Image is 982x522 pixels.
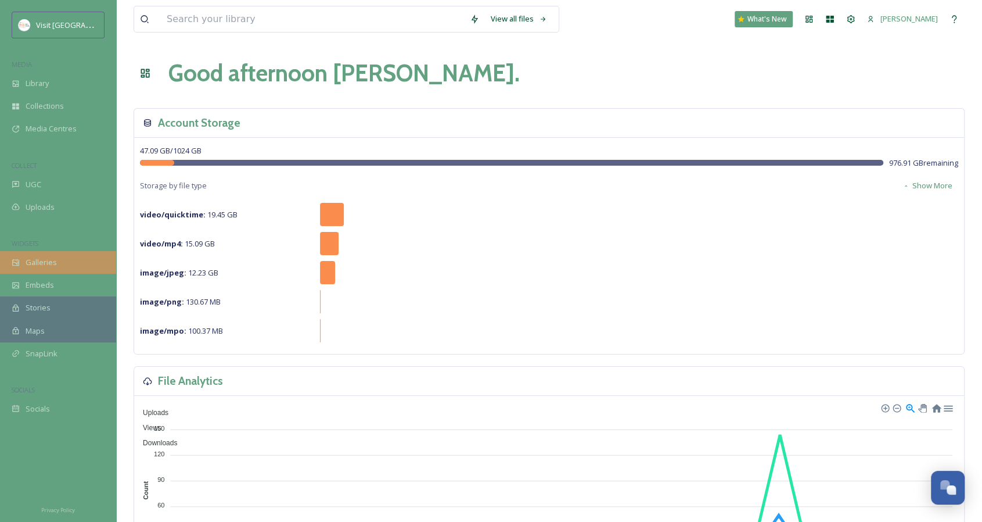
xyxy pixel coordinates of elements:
[19,19,30,31] img: images.png
[140,145,202,156] span: 47.09 GB / 1024 GB
[26,280,54,291] span: Embeds
[26,202,55,213] span: Uploads
[41,506,75,514] span: Privacy Policy
[931,402,941,412] div: Reset Zoom
[931,471,965,505] button: Open Chat
[140,296,184,307] strong: image/png :
[26,179,41,190] span: UGC
[154,451,164,457] tspan: 120
[41,502,75,516] a: Privacy Policy
[12,161,37,170] span: COLLECT
[26,123,77,134] span: Media Centres
[12,385,35,394] span: SOCIALS
[861,8,944,30] a: [PERSON_NAME]
[140,209,206,220] strong: video/quicktime :
[140,326,186,336] strong: image/mpo :
[26,101,64,112] span: Collections
[157,476,164,483] tspan: 90
[140,180,207,191] span: Storage by file type
[154,424,164,431] tspan: 150
[168,56,520,91] h1: Good afternoon [PERSON_NAME] .
[26,348,57,359] span: SnapLink
[880,13,938,24] span: [PERSON_NAME]
[897,174,958,197] button: Show More
[140,267,218,278] span: 12.23 GB
[880,403,889,412] div: Zoom In
[158,373,223,389] h3: File Analytics
[134,424,161,432] span: Views
[905,402,915,412] div: Selection Zoom
[26,403,50,414] span: Socials
[36,19,184,30] span: Visit [GEOGRAPHIC_DATA][PERSON_NAME]
[158,115,240,131] h3: Account Storage
[140,267,186,278] strong: image/jpeg :
[485,8,553,30] a: View all files
[889,158,958,169] span: 976.91 GB remaining
[12,60,32,69] span: MEDIA
[142,481,149,499] text: Count
[26,257,57,268] span: Galleries
[892,403,900,412] div: Zoom Out
[134,439,177,447] span: Downloads
[26,78,49,89] span: Library
[735,11,793,27] a: What's New
[157,502,164,509] tspan: 60
[140,296,221,307] span: 130.67 MB
[161,6,464,32] input: Search your library
[918,404,925,411] div: Panning
[134,409,168,417] span: Uploads
[140,209,238,220] span: 19.45 GB
[140,238,183,249] strong: video/mp4 :
[140,238,215,249] span: 15.09 GB
[12,239,38,248] span: WIDGETS
[943,402,952,412] div: Menu
[26,302,51,313] span: Stories
[26,326,45,337] span: Maps
[140,326,223,336] span: 100.37 MB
